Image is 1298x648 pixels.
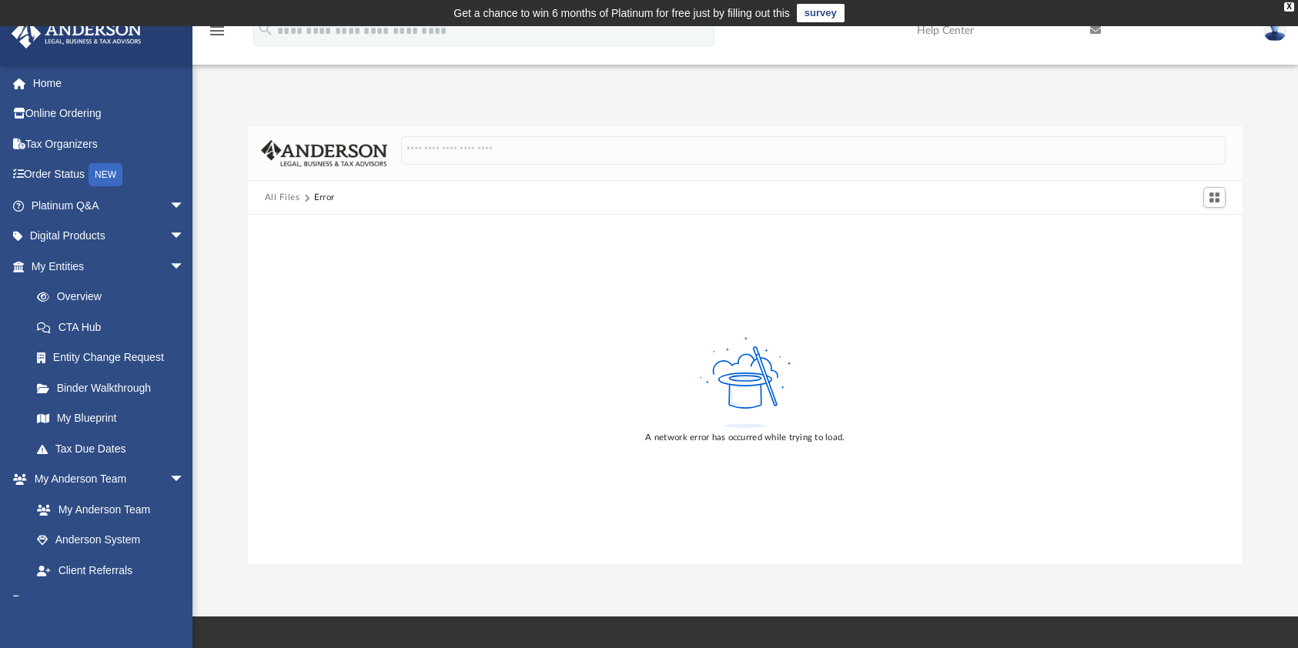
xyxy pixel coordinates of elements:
[645,431,845,445] div: A network error has occurred while trying to load.
[89,163,122,186] div: NEW
[11,221,208,252] a: Digital Productsarrow_drop_down
[11,129,208,159] a: Tax Organizers
[22,525,200,556] a: Anderson System
[1284,2,1294,12] div: close
[208,29,226,40] a: menu
[22,433,208,464] a: Tax Due Dates
[169,221,200,252] span: arrow_drop_down
[22,555,200,586] a: Client Referrals
[11,68,208,99] a: Home
[169,586,200,617] span: arrow_drop_down
[22,494,192,525] a: My Anderson Team
[11,586,200,616] a: My Documentsarrow_drop_down
[11,159,208,191] a: Order StatusNEW
[208,22,226,40] i: menu
[11,190,208,221] a: Platinum Q&Aarrow_drop_down
[453,4,790,22] div: Get a chance to win 6 months of Platinum for free just by filling out this
[1263,19,1286,42] img: User Pic
[257,21,274,38] i: search
[22,282,208,312] a: Overview
[7,18,146,48] img: Anderson Advisors Platinum Portal
[169,190,200,222] span: arrow_drop_down
[22,372,208,403] a: Binder Walkthrough
[11,251,208,282] a: My Entitiesarrow_drop_down
[1203,187,1226,209] button: Switch to Grid View
[265,191,300,205] button: All Files
[314,191,334,205] div: Error
[22,312,208,342] a: CTA Hub
[11,464,200,495] a: My Anderson Teamarrow_drop_down
[22,342,208,373] a: Entity Change Request
[11,99,208,129] a: Online Ordering
[401,136,1226,165] input: Search files and folders
[22,403,200,434] a: My Blueprint
[169,464,200,496] span: arrow_drop_down
[797,4,845,22] a: survey
[169,251,200,282] span: arrow_drop_down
